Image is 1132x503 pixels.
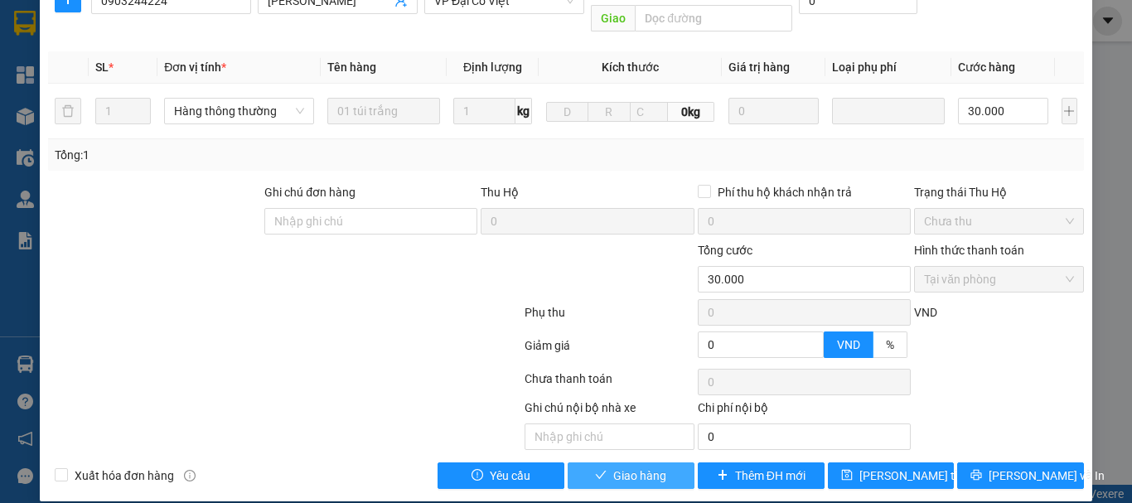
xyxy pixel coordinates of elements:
button: exclamation-circleYêu cầu [438,462,564,489]
span: Định lượng [463,60,522,74]
span: Thêm ĐH mới [735,467,805,485]
span: Thu Hộ [481,186,519,199]
span: Phí thu hộ khách nhận trả [711,183,859,201]
span: printer [970,469,982,482]
button: plusThêm ĐH mới [698,462,825,489]
input: VD: Bàn, Ghế [327,98,440,124]
span: % [886,338,894,351]
span: Yêu cầu [490,467,530,485]
strong: Hotline : 0889 23 23 23 [175,70,283,82]
span: [PERSON_NAME] và In [989,467,1105,485]
input: C [630,102,668,122]
div: Chưa thanh toán [523,370,696,399]
span: VND [914,306,937,319]
label: Hình thức thanh toán [914,244,1024,257]
span: Kích thước [602,60,659,74]
span: Giá trị hàng [728,60,790,74]
div: Ghi chú nội bộ nhà xe [525,399,694,423]
span: Tên hàng [327,60,376,74]
strong: PHIẾU GỬI HÀNG [162,49,296,66]
span: plus [717,469,728,482]
th: Loại phụ phí [825,51,951,84]
div: Trạng thái Thu Hộ [914,183,1084,201]
span: VND [837,338,860,351]
span: [PERSON_NAME] thay đổi [859,467,992,485]
span: kg [515,98,532,124]
button: checkGiao hàng [568,462,694,489]
div: Phụ thu [523,303,696,332]
strong: CÔNG TY TNHH VĨNH QUANG [116,28,341,46]
span: Tại văn phòng [924,267,1074,292]
span: Website [155,88,194,100]
strong: : [DOMAIN_NAME] [155,85,302,101]
span: Giao [591,5,635,31]
span: Đơn vị tính [164,60,226,74]
span: Tổng cước [698,244,752,257]
div: Tổng: 1 [55,146,438,164]
span: Xuất hóa đơn hàng [68,467,181,485]
div: Chi phí nội bộ [698,399,911,423]
span: Hàng thông thường [174,99,304,123]
button: printer[PERSON_NAME] và In [957,462,1084,489]
span: check [595,469,607,482]
div: Giảm giá [523,336,696,365]
input: Nhập ghi chú [525,423,694,450]
span: Giao hàng [613,467,666,485]
img: logo [15,26,93,104]
span: exclamation-circle [472,469,483,482]
span: save [841,469,853,482]
span: Cước hàng [958,60,1015,74]
button: plus [1062,98,1077,124]
span: info-circle [184,470,196,481]
button: delete [55,98,81,124]
label: Ghi chú đơn hàng [264,186,356,199]
span: Chưa thu [924,209,1074,234]
span: 0kg [668,102,715,122]
input: D [546,102,588,122]
input: 0 [728,98,819,124]
input: Dọc đường [635,5,792,31]
button: save[PERSON_NAME] thay đổi [828,462,955,489]
input: R [588,102,630,122]
input: Ghi chú đơn hàng [264,208,477,235]
span: SL [95,60,109,74]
